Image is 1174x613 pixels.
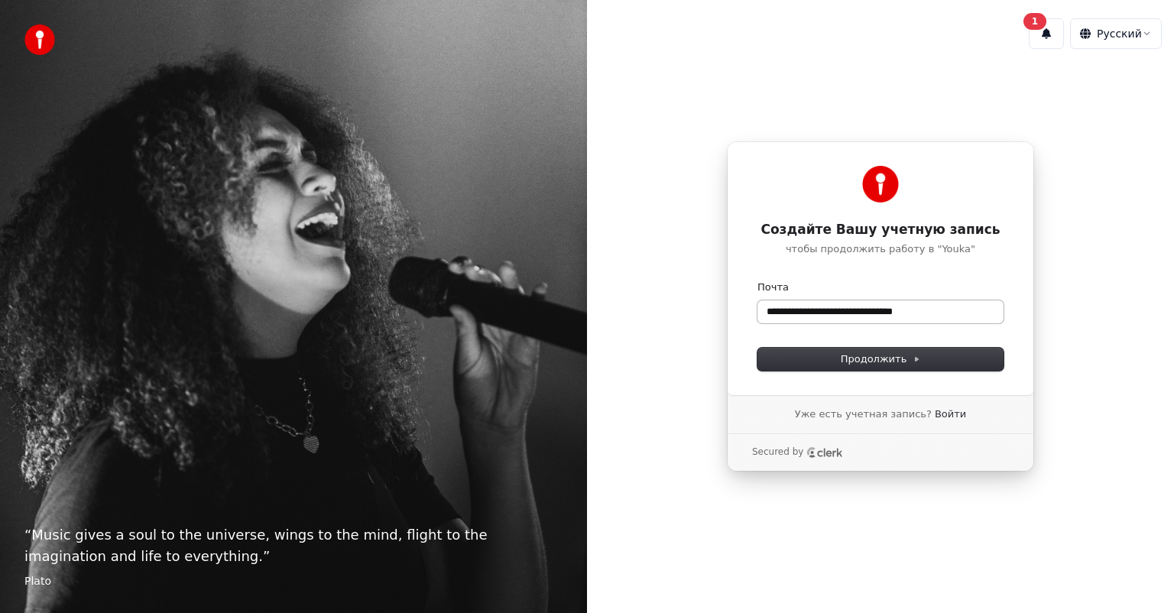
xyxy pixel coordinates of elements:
a: Войти [935,407,966,421]
span: Уже есть учетная запись? [795,407,932,421]
a: Clerk logo [806,447,843,458]
p: чтобы продолжить работу в "Youka" [757,242,1004,256]
p: Secured by [752,446,803,459]
img: Youka [862,166,899,203]
div: 1 [1023,13,1046,30]
button: Продолжить [757,348,1004,371]
span: Продолжить [841,352,921,366]
p: “ Music gives a soul to the universe, wings to the mind, flight to the imagination and life to ev... [24,524,563,567]
img: youka [24,24,55,55]
button: 1 [1029,18,1064,49]
label: Почта [757,281,789,294]
h1: Создайте Вашу учетную запись [757,221,1004,239]
footer: Plato [24,573,563,589]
